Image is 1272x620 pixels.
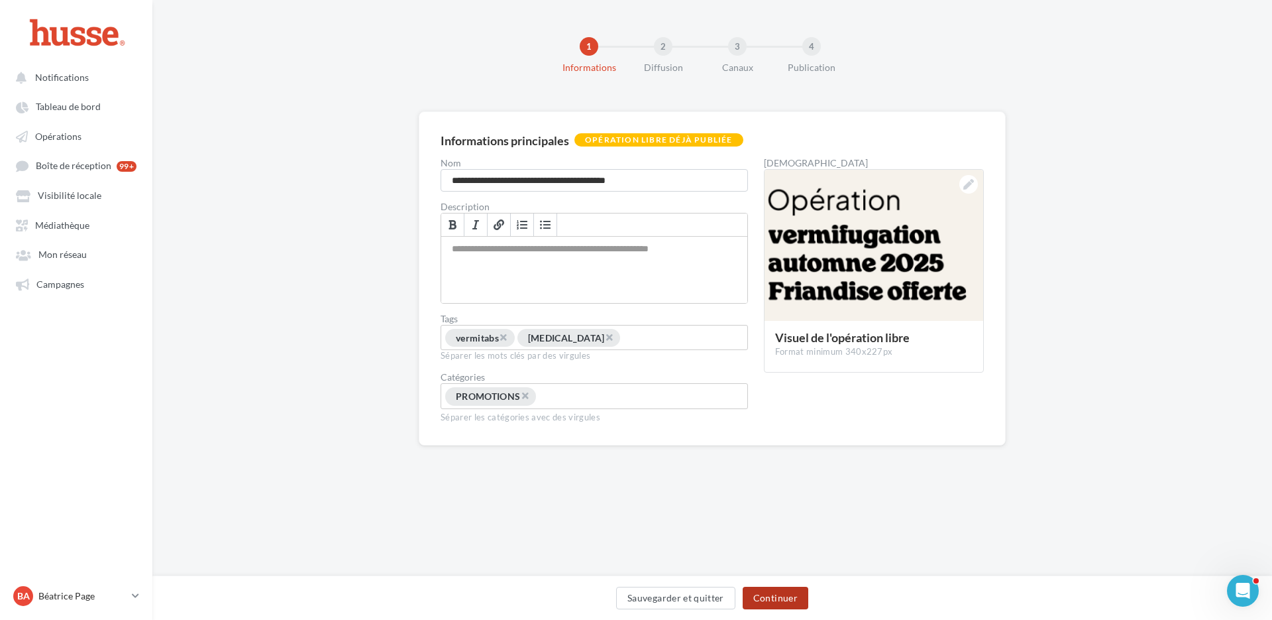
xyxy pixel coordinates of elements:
div: Choisissez une catégorie [441,383,748,408]
a: Tableau de bord [8,94,144,118]
a: Médiathèque [8,213,144,237]
span: vermitabs [456,332,499,343]
a: Campagnes [8,272,144,296]
input: Choisissez une catégorie [537,390,636,405]
a: Boîte de réception 99+ [8,153,144,178]
label: Description [441,202,748,212]
a: Italique (Ctrl+I) [464,214,488,236]
a: Ba Béatrice Page [11,584,142,609]
div: [DEMOGRAPHIC_DATA] [764,158,984,168]
span: Opérations [35,131,81,142]
span: × [605,331,613,343]
span: Ba [17,589,30,603]
a: Insérer/Supprimer une liste à puces [534,214,557,236]
div: Permet de préciser les enjeux de la campagne à vos affiliés [441,237,747,303]
div: Informations [547,61,631,74]
div: Séparer les catégories avec des virgules [441,409,748,424]
label: Nom [441,158,748,168]
a: Visibilité locale [8,183,144,207]
div: 2 [654,37,672,56]
a: Insérer/Supprimer une liste numérotée [511,214,534,236]
span: Mon réseau [38,249,87,261]
span: PROMOTIONS [456,391,521,403]
p: Béatrice Page [38,589,127,603]
div: Séparer les mots clés par des virgules [441,350,748,362]
span: × [499,331,507,343]
a: Opérations [8,124,144,148]
div: 3 [728,37,747,56]
button: Continuer [743,587,808,609]
div: Publication [769,61,854,74]
iframe: Intercom live chat [1227,575,1259,607]
button: Sauvegarder et quitter [616,587,735,609]
span: Campagnes [36,279,84,290]
div: 1 [580,37,598,56]
div: Visuel de l'opération libre [775,332,973,343]
button: Notifications [8,65,139,89]
a: Lien [488,214,511,236]
input: Permet aux affiliés de trouver l'opération libre plus facilement [621,332,720,347]
div: Catégories [441,373,748,382]
span: × [521,389,529,402]
div: 99+ [117,161,136,172]
a: Gras (Ctrl+B) [441,214,464,236]
span: Notifications [35,72,89,83]
div: Permet aux affiliés de trouver l'opération libre plus facilement [441,325,748,350]
div: Opération libre déjà publiée [574,133,743,147]
span: Boîte de réception [36,160,111,172]
div: 4 [802,37,821,56]
span: [MEDICAL_DATA] [528,332,605,343]
div: Format minimum 340x227px [775,346,973,358]
div: Diffusion [621,61,706,74]
span: Visibilité locale [38,190,101,202]
div: Canaux [695,61,780,74]
label: Tags [441,314,748,324]
a: Mon réseau [8,242,144,266]
span: Médiathèque [35,219,89,231]
div: Informations principales [441,135,569,147]
span: Tableau de bord [36,101,101,113]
